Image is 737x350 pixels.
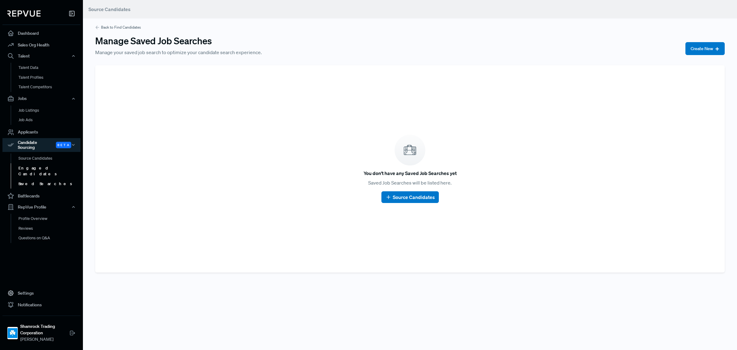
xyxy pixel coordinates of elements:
a: Talent Competitors [11,82,89,92]
a: Source Candidates [385,193,435,201]
img: RepVue [7,10,41,17]
button: Jobs [2,93,80,104]
a: Settings [2,287,80,299]
div: Candidate Sourcing [2,138,80,152]
a: Profile Overview [11,214,89,224]
a: Reviews [11,224,89,233]
p: Manage your saved job search to optimize your candidate search experience. [95,49,304,56]
button: Talent [2,51,80,61]
button: Source Candidates [381,191,439,203]
a: Job Listings [11,105,89,115]
button: Create New [685,42,725,55]
span: Beta [56,142,71,148]
a: Sales Org Health [2,39,80,51]
button: RepVue Profile [2,202,80,212]
a: Engaged Candidates [11,163,89,179]
p: Saved Job Searches will be listed here. [368,179,452,186]
button: Candidate Sourcing Beta [2,138,80,152]
a: Applicants [2,126,80,138]
a: Back to Find Candidates [95,25,141,30]
a: Saved Searches [11,179,89,189]
img: Shamrock Trading Corporation [8,328,18,338]
a: Source Candidates [11,153,89,163]
a: Job Ads [11,115,89,125]
span: [PERSON_NAME] [20,336,69,343]
h3: Manage Saved Job Searches [95,35,304,46]
a: Dashboard [2,27,80,39]
a: Notifications [2,299,80,311]
a: Questions on Q&A [11,233,89,243]
a: Talent Data [11,63,89,73]
h6: You don't have any Saved Job Searches yet [364,170,457,176]
span: Source Candidates [88,6,131,12]
a: Shamrock Trading CorporationShamrock Trading Corporation[PERSON_NAME] [2,316,80,345]
a: Talent Profiles [11,73,89,82]
strong: Shamrock Trading Corporation [20,323,69,336]
a: Battlecards [2,190,80,202]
